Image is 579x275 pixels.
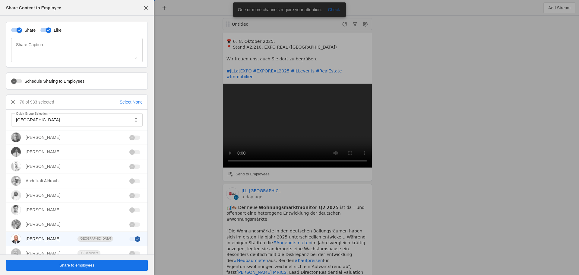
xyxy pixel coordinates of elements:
[26,221,60,227] div: [PERSON_NAME]
[11,147,21,157] img: cache
[11,176,21,186] img: cache
[26,163,60,169] div: [PERSON_NAME]
[78,250,100,256] div: UK Occupiers
[16,111,48,116] mat-label: Quick Group Selection
[11,234,21,244] img: cache
[6,260,148,271] button: Share to employees
[11,161,21,171] img: cache
[6,5,61,11] div: Share Content to Employee
[11,219,21,229] img: cache
[11,248,21,258] img: cache
[26,178,59,184] div: Abdulkafi Aldroubi
[51,27,62,33] label: Like
[59,262,94,268] span: Share to employees
[78,236,113,242] div: [GEOGRAPHIC_DATA]
[26,134,60,140] div: [PERSON_NAME]
[16,117,60,122] span: [GEOGRAPHIC_DATA]
[22,27,36,33] label: Share
[22,78,84,84] label: Schedule Sharing to Employees
[26,149,60,155] div: [PERSON_NAME]
[120,99,143,105] div: Select None
[26,236,60,242] div: [PERSON_NAME]
[20,99,54,105] div: 70 of 933 selected
[26,207,60,213] div: [PERSON_NAME]
[16,41,43,48] mat-label: Share Caption
[11,190,21,200] img: cache
[26,192,60,198] div: [PERSON_NAME]
[11,133,21,142] img: cache
[26,250,60,256] div: [PERSON_NAME]
[11,205,21,215] img: cache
